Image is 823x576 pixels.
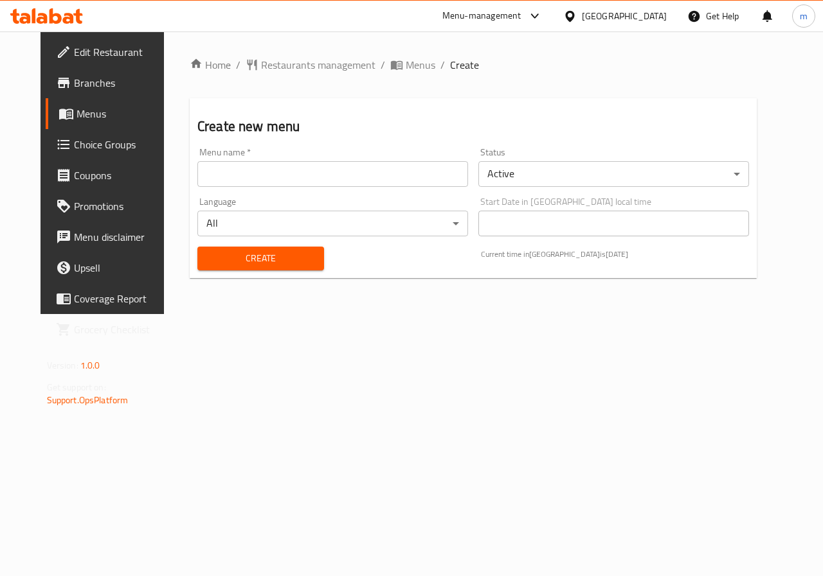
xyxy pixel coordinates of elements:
span: Menus [77,106,168,121]
a: Branches [46,67,178,98]
a: Coupons [46,160,178,191]
a: Support.OpsPlatform [47,392,129,408]
span: Version: [47,357,78,374]
span: Coupons [74,168,168,183]
span: m [800,9,808,23]
div: Menu-management [442,8,521,24]
a: Coverage Report [46,283,178,314]
h2: Create new menu [197,117,749,136]
a: Menus [390,57,435,73]
span: Choice Groups [74,137,168,152]
a: Menu disclaimer [46,222,178,252]
span: 1.0.0 [80,357,100,374]
a: Restaurants management [246,57,375,73]
span: Upsell [74,260,168,275]
span: Create [450,57,479,73]
span: Create [208,250,314,266]
div: [GEOGRAPHIC_DATA] [582,9,667,23]
a: Choice Groups [46,129,178,160]
span: Restaurants management [261,57,375,73]
li: / [440,57,445,73]
button: Create [197,247,324,270]
span: Edit Restaurant [74,44,168,60]
div: All [197,211,468,236]
a: Promotions [46,191,178,222]
div: Active [478,161,749,187]
a: Edit Restaurant [46,37,178,67]
span: Branches [74,75,168,91]
a: Grocery Checklist [46,314,178,345]
li: / [236,57,240,73]
span: Get support on: [47,379,106,396]
a: Menus [46,98,178,129]
span: Promotions [74,198,168,214]
span: Menus [406,57,435,73]
span: Menu disclaimer [74,229,168,245]
span: Grocery Checklist [74,322,168,337]
li: / [381,57,385,73]
a: Upsell [46,252,178,283]
nav: breadcrumb [190,57,757,73]
p: Current time in [GEOGRAPHIC_DATA] is [DATE] [481,249,749,260]
span: Coverage Report [74,291,168,306]
input: Please enter Menu name [197,161,468,187]
a: Home [190,57,231,73]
